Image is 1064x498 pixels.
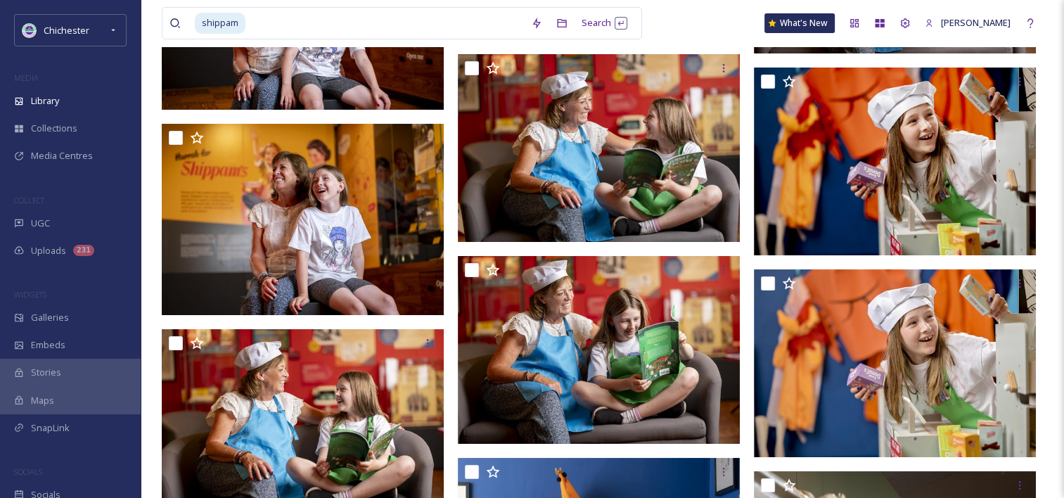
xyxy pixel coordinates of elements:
[31,122,77,135] span: Collections
[44,24,89,37] span: Chichester
[14,466,42,477] span: SOCIALS
[31,217,50,230] span: UGC
[31,311,69,324] span: Galleries
[162,124,444,315] img: ext_1752263853.103884_pbt@btinternet.com-Shippams-B000435a.jpg
[754,68,1036,255] img: ext_1752263842.404232_pbt@btinternet.com-Shippams-B000401aa.jpg
[941,16,1011,29] span: [PERSON_NAME]
[31,394,54,407] span: Maps
[754,269,1036,457] img: ext_1752263837.279133_pbt@btinternet.com-Shippams-B000401a.jpg
[31,149,93,162] span: Media Centres
[31,244,66,257] span: Uploads
[14,195,44,205] span: COLLECT
[458,256,740,444] img: ext_1752263845.382489_pbt@btinternet.com-Shippams-B000415a.jpg
[14,72,39,83] span: MEDIA
[31,421,70,435] span: SnapLink
[23,23,37,37] img: Logo_of_Chichester_District_Council.png
[575,9,634,37] div: Search
[73,245,94,256] div: 231
[918,9,1018,37] a: [PERSON_NAME]
[14,289,46,300] span: WIDGETS
[31,338,65,352] span: Embeds
[31,366,61,379] span: Stories
[764,13,835,33] a: What's New
[458,54,740,242] img: ext_1752263849.903734_pbt@btinternet.com-Shippams-B000422a.jpg
[31,94,59,108] span: Library
[195,13,245,33] span: shippam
